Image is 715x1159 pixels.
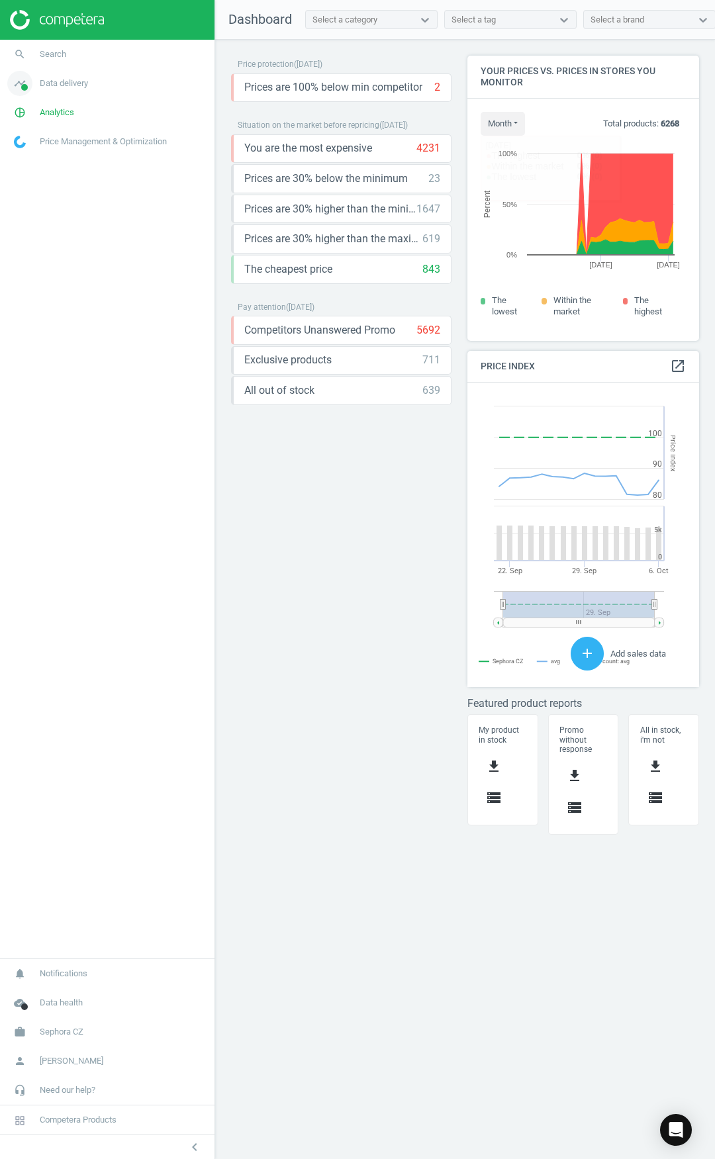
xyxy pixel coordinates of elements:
[653,459,662,469] text: 90
[654,526,662,534] text: 5k
[657,261,680,269] tspan: [DATE]
[467,56,699,98] h4: Your prices vs. prices in stores you monitor
[40,1026,83,1038] span: Sephora CZ
[572,567,596,575] tspan: 29. Sep
[244,171,408,186] span: Prices are 30% below the minimum
[467,697,699,710] h3: Featured product reports
[479,782,509,813] button: storage
[40,1114,117,1126] span: Competera Products
[502,201,517,209] text: 50%
[640,751,671,782] button: get_app
[40,1055,103,1067] span: [PERSON_NAME]
[244,80,422,95] span: Prices are 100% below min competitor
[553,295,591,317] span: Within the market
[506,251,517,259] text: 0%
[658,553,662,561] text: 0
[428,171,440,186] div: 23
[244,202,416,216] span: Prices are 30% higher than the minimum
[422,262,440,277] div: 843
[422,353,440,367] div: 711
[479,751,509,782] button: get_app
[238,120,379,130] span: Situation on the market before repricing
[559,792,590,823] button: storage
[14,136,26,148] img: wGWNvw8QSZomAAAAABJRU5ErkJggg==
[40,997,83,1009] span: Data health
[7,990,32,1015] i: cloud_done
[7,1048,32,1074] i: person
[238,60,294,69] span: Price protection
[40,48,66,60] span: Search
[661,118,679,128] b: 6268
[10,10,104,30] img: ajHJNr6hYgQAAAAASUVORK5CYII=
[567,800,583,815] i: storage
[589,261,612,269] tspan: [DATE]
[669,435,677,471] tspan: Price Index
[422,232,440,246] div: 619
[422,383,440,398] div: 639
[634,295,662,317] span: The highest
[228,11,292,27] span: Dashboard
[486,759,502,774] i: get_app
[40,968,87,980] span: Notifications
[244,141,372,156] span: You are the most expensive
[244,353,332,367] span: Exclusive products
[312,14,377,26] div: Select a category
[483,190,492,218] tspan: Percent
[434,80,440,95] div: 2
[660,1114,692,1146] div: Open Intercom Messenger
[649,567,669,575] tspan: 6. Oct
[479,725,526,745] h5: My product in stock
[640,782,671,813] button: storage
[178,1138,211,1156] button: chevron_left
[416,323,440,338] div: 5692
[244,323,395,338] span: Competitors Unanswered Promo
[40,107,74,118] span: Analytics
[610,649,666,659] span: Add sales data
[648,429,662,438] text: 100
[567,768,583,784] i: get_app
[640,725,688,745] h5: All in stock, i'm not
[498,567,522,575] tspan: 22. Sep
[7,42,32,67] i: search
[187,1139,203,1155] i: chevron_left
[647,790,663,806] i: storage
[7,100,32,125] i: pie_chart_outlined
[492,295,517,317] span: The lowest
[670,358,686,374] i: open_in_new
[40,1084,95,1096] span: Need our help?
[294,60,322,69] span: ( [DATE] )
[603,118,679,130] p: Total products:
[40,77,88,89] span: Data delivery
[286,302,314,312] span: ( [DATE] )
[551,658,560,665] tspan: avg
[7,1078,32,1103] i: headset_mic
[481,112,525,136] button: month
[7,961,32,986] i: notifications
[238,302,286,312] span: Pay attention
[559,725,607,754] h5: Promo without response
[499,150,517,158] text: 100%
[486,790,502,806] i: storage
[467,351,699,382] h4: Price Index
[244,383,314,398] span: All out of stock
[670,358,686,375] a: open_in_new
[244,232,422,246] span: Prices are 30% higher than the maximal
[416,202,440,216] div: 1647
[452,14,496,26] div: Select a tag
[653,490,662,500] text: 80
[7,71,32,96] i: timeline
[7,1019,32,1044] i: work
[647,759,663,774] i: get_app
[579,645,595,661] i: add
[591,14,644,26] div: Select a brand
[40,136,167,148] span: Price Management & Optimization
[244,262,332,277] span: The cheapest price
[379,120,408,130] span: ( [DATE] )
[416,141,440,156] div: 4231
[493,658,523,665] tspan: Sephora CZ
[559,761,590,792] button: get_app
[571,637,604,671] button: add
